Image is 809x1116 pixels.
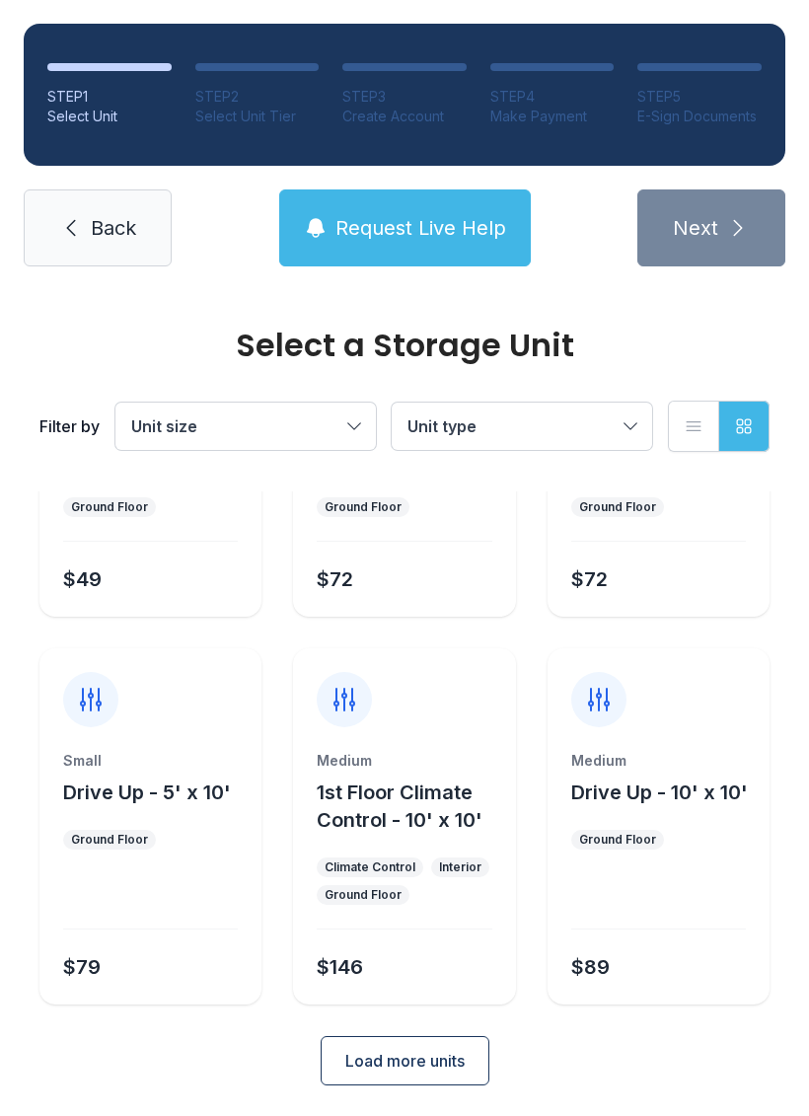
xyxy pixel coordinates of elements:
div: Medium [317,751,491,771]
button: 1st Floor Climate Control - 10' x 10' [317,779,507,834]
div: Climate Control [325,859,415,875]
div: $89 [571,953,610,981]
span: Back [91,214,136,242]
span: Drive Up - 5' x 10' [63,781,231,804]
div: Select Unit Tier [195,107,320,126]
span: Load more units [345,1049,465,1073]
div: STEP 1 [47,87,172,107]
button: Unit type [392,403,652,450]
span: Next [673,214,718,242]
div: Ground Floor [579,499,656,515]
span: Request Live Help [335,214,506,242]
div: Ground Floor [325,499,402,515]
div: $49 [63,565,102,593]
span: Unit type [407,416,477,436]
div: Ground Floor [579,832,656,848]
span: Unit size [131,416,197,436]
div: Ground Floor [325,887,402,903]
span: Drive Up - 10' x 10' [571,781,748,804]
div: STEP 4 [490,87,615,107]
div: $72 [571,565,608,593]
div: Create Account [342,107,467,126]
div: STEP 5 [637,87,762,107]
span: 1st Floor Climate Control - 10' x 10' [317,781,482,832]
div: E-Sign Documents [637,107,762,126]
div: Select a Storage Unit [39,330,770,361]
button: Drive Up - 10' x 10' [571,779,748,806]
div: Medium [571,751,746,771]
button: Unit size [115,403,376,450]
div: Make Payment [490,107,615,126]
div: Interior [439,859,481,875]
div: Ground Floor [71,832,148,848]
div: $79 [63,953,101,981]
div: $146 [317,953,363,981]
div: Ground Floor [71,499,148,515]
button: Drive Up - 5' x 10' [63,779,231,806]
div: Filter by [39,414,100,438]
div: $72 [317,565,353,593]
div: Small [63,751,238,771]
div: STEP 2 [195,87,320,107]
div: Select Unit [47,107,172,126]
div: STEP 3 [342,87,467,107]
